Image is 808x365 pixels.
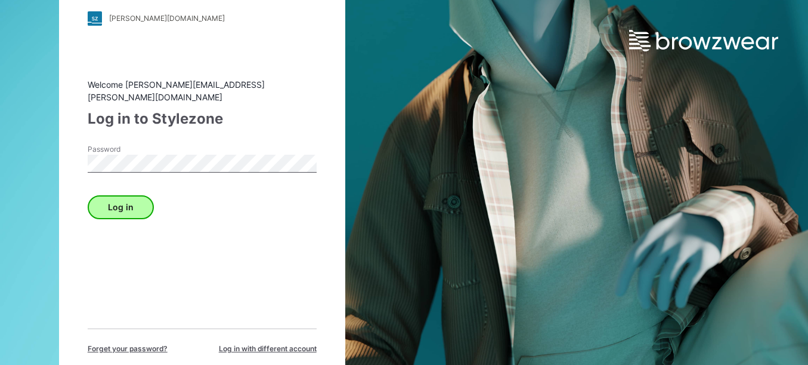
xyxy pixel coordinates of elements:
span: Forget your password? [88,343,168,354]
img: stylezone-logo.562084cfcfab977791bfbf7441f1a819.svg [88,11,102,26]
span: Log in with different account [219,343,317,354]
a: [PERSON_NAME][DOMAIN_NAME] [88,11,317,26]
div: Welcome [PERSON_NAME][EMAIL_ADDRESS][PERSON_NAME][DOMAIN_NAME] [88,78,317,103]
div: Log in to Stylezone [88,108,317,130]
button: Log in [88,195,154,219]
div: [PERSON_NAME][DOMAIN_NAME] [109,14,225,23]
img: browzwear-logo.e42bd6dac1945053ebaf764b6aa21510.svg [629,30,778,51]
label: Password [88,144,171,155]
